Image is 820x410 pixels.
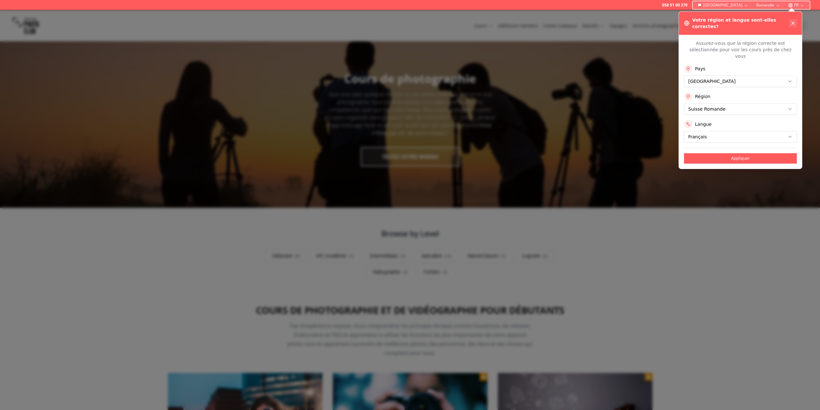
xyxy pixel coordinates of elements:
[695,121,712,127] label: Langue
[18,10,32,15] div: v 4.0.25
[74,41,79,46] img: tab_keywords_by_traffic_grey.svg
[695,65,705,72] label: Pays
[81,41,97,45] div: Mots-clés
[695,93,710,100] label: Région
[684,40,797,59] p: Assurez-vous que la région correcte est sélectionnée pour voir les cours près de chez vous
[662,3,688,8] a: 058 51 00 270
[754,1,783,9] button: Romandie
[10,17,15,22] img: website_grey.svg
[692,17,789,30] h3: Votre région et langue sont-elles correctes?
[684,153,797,164] button: Appliquer
[10,10,15,15] img: logo_orange.svg
[786,1,807,9] button: FR
[695,1,751,9] button: [GEOGRAPHIC_DATA]
[27,41,32,46] img: tab_domain_overview_orange.svg
[34,41,50,45] div: Domaine
[17,17,73,22] div: Domaine: [DOMAIN_NAME]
